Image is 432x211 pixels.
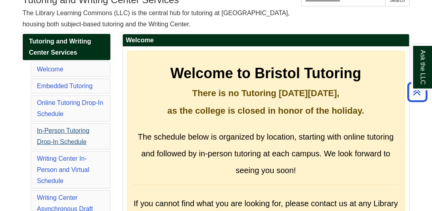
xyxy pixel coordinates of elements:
[168,106,364,116] strong: as the college is closed in honor of the holiday.
[37,83,93,89] a: Embedded Tutoring
[138,132,394,175] span: The schedule below is organized by location, starting with online tutoring and followed by in-per...
[23,34,110,60] a: Tutoring and Writing Center Services
[37,155,89,184] a: Writing Center In-Person and Virtual Schedule
[404,87,430,97] a: Back to Top
[170,65,361,81] strong: Welcome to Bristol Tutoring
[37,66,63,73] a: Welcome
[123,34,409,47] h2: Welcome
[29,38,91,56] span: Tutoring and Writing Center Services
[37,99,103,117] a: Online Tutoring Drop-In Schedule
[192,88,339,98] strong: There is no Tutoring [DATE][DATE],
[37,127,90,145] a: In-Person Tutoring Drop-In Schedule
[23,10,290,28] span: The Library Learning Commons (LLC) is the central hub for tutoring at [GEOGRAPHIC_DATA], housing ...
